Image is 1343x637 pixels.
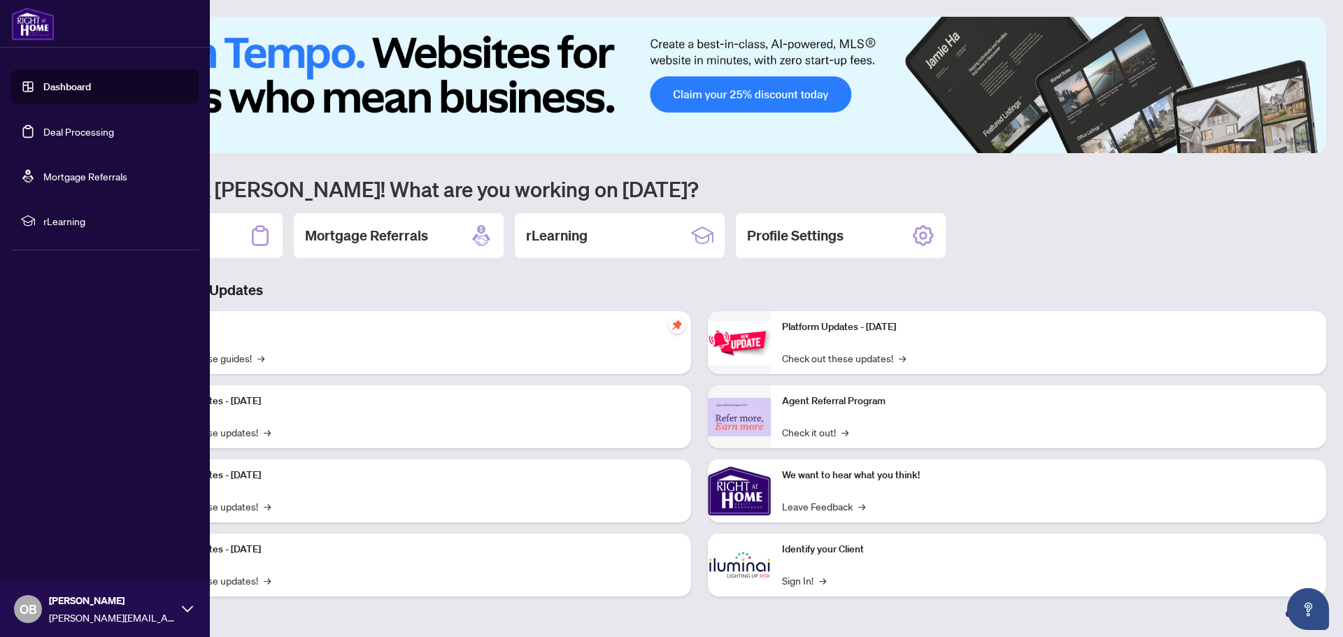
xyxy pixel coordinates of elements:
img: Identify your Client [708,534,771,596]
span: → [264,424,271,440]
span: pushpin [669,317,685,334]
h3: Brokerage & Industry Updates [73,280,1326,300]
img: Platform Updates - June 23, 2025 [708,321,771,365]
a: Check it out!→ [782,424,848,440]
h1: Welcome back [PERSON_NAME]! What are you working on [DATE]? [73,176,1326,202]
button: 4 [1284,139,1290,145]
button: 6 [1307,139,1312,145]
button: 1 [1234,139,1256,145]
p: Platform Updates - [DATE] [147,468,680,483]
p: Platform Updates - [DATE] [147,394,680,409]
p: Identify your Client [782,542,1315,557]
span: → [264,499,271,514]
span: rLearning [43,213,189,229]
h2: Profile Settings [747,226,844,245]
a: Dashboard [43,80,91,93]
button: 3 [1273,139,1279,145]
img: Agent Referral Program [708,398,771,436]
p: Platform Updates - [DATE] [782,320,1315,335]
button: Open asap [1287,588,1329,630]
span: OB [20,599,37,619]
p: Self-Help [147,320,680,335]
p: Platform Updates - [DATE] [147,542,680,557]
img: Slide 0 [73,17,1326,153]
a: Mortgage Referrals [43,170,127,182]
span: → [264,573,271,588]
p: We want to hear what you think! [782,468,1315,483]
button: 5 [1295,139,1301,145]
span: → [899,350,906,366]
img: We want to hear what you think! [708,459,771,522]
span: [PERSON_NAME][EMAIL_ADDRESS][PERSON_NAME][DOMAIN_NAME] [49,610,175,625]
span: [PERSON_NAME] [49,593,175,608]
a: Leave Feedback→ [782,499,865,514]
a: Deal Processing [43,125,114,138]
a: Sign In!→ [782,573,826,588]
h2: Mortgage Referrals [305,226,428,245]
img: logo [11,7,55,41]
h2: rLearning [526,226,588,245]
a: Check out these updates!→ [782,350,906,366]
span: → [858,499,865,514]
span: → [819,573,826,588]
p: Agent Referral Program [782,394,1315,409]
span: → [841,424,848,440]
button: 2 [1262,139,1267,145]
span: → [257,350,264,366]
